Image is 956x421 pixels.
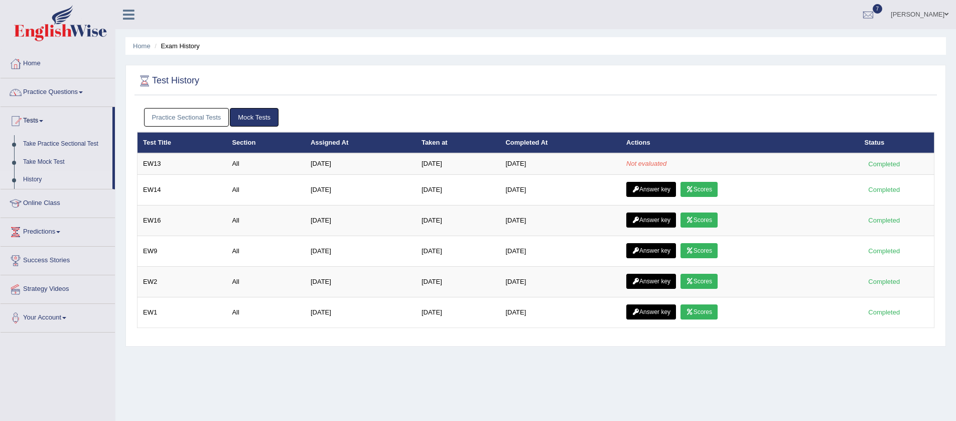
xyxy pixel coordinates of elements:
span: 7 [873,4,883,14]
td: [DATE] [500,174,621,205]
div: Completed [865,307,904,318]
a: Answer key [626,274,676,289]
div: Completed [865,215,904,226]
td: All [226,174,305,205]
th: Assigned At [305,132,416,153]
a: Online Class [1,189,115,215]
a: Scores [680,274,718,289]
td: [DATE] [416,153,500,174]
td: All [226,236,305,266]
a: Take Practice Sectional Test [19,135,112,153]
a: Scores [680,182,718,197]
a: Strategy Videos [1,275,115,300]
div: Completed [865,184,904,195]
td: EW2 [138,266,227,297]
a: Scores [680,304,718,320]
td: [DATE] [305,266,416,297]
a: Tests [1,107,112,132]
th: Status [859,132,934,153]
a: Answer key [626,243,676,258]
div: Completed [865,246,904,256]
a: History [19,171,112,189]
td: [DATE] [416,236,500,266]
a: Scores [680,213,718,228]
a: Practice Sectional Tests [144,108,229,127]
td: EW14 [138,174,227,205]
div: Completed [865,276,904,287]
a: Home [1,50,115,75]
td: EW16 [138,205,227,236]
td: [DATE] [305,236,416,266]
td: [DATE] [500,205,621,236]
a: Answer key [626,304,676,320]
td: [DATE] [305,205,416,236]
th: Test Title [138,132,227,153]
td: EW13 [138,153,227,174]
a: Success Stories [1,247,115,272]
td: EW9 [138,236,227,266]
a: Your Account [1,304,115,329]
th: Taken at [416,132,500,153]
div: Completed [865,159,904,169]
td: [DATE] [305,153,416,174]
a: Scores [680,243,718,258]
td: [DATE] [305,297,416,328]
em: Not evaluated [626,160,666,167]
td: [DATE] [500,153,621,174]
td: [DATE] [500,236,621,266]
a: Take Mock Test [19,153,112,171]
td: All [226,153,305,174]
td: [DATE] [416,174,500,205]
th: Completed At [500,132,621,153]
a: Predictions [1,218,115,243]
th: Section [226,132,305,153]
td: [DATE] [500,266,621,297]
h2: Test History [137,73,199,88]
td: [DATE] [500,297,621,328]
th: Actions [621,132,859,153]
td: All [226,266,305,297]
td: All [226,205,305,236]
td: [DATE] [416,297,500,328]
li: Exam History [152,41,200,51]
td: [DATE] [416,205,500,236]
td: [DATE] [416,266,500,297]
a: Practice Questions [1,78,115,103]
a: Answer key [626,213,676,228]
td: [DATE] [305,174,416,205]
td: All [226,297,305,328]
a: Home [133,42,151,50]
a: Answer key [626,182,676,197]
td: EW1 [138,297,227,328]
a: Mock Tests [230,108,279,127]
